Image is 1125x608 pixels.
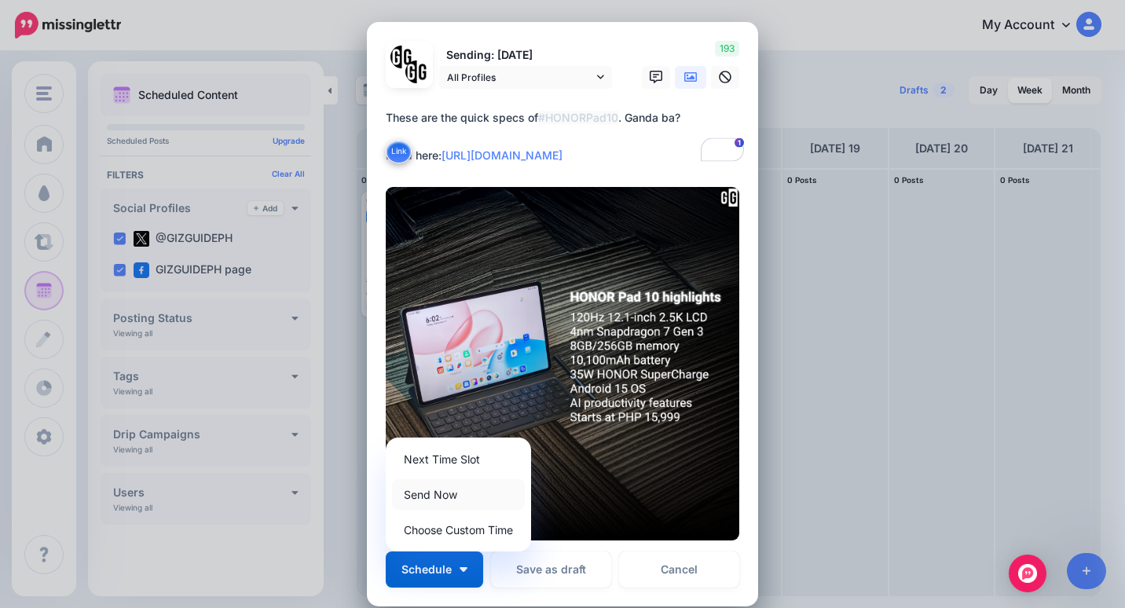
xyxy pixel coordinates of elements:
[460,567,467,572] img: arrow-down-white.png
[386,140,412,163] button: Link
[390,46,413,68] img: 353459792_649996473822713_4483302954317148903_n-bsa138318.png
[1009,555,1046,592] div: Open Intercom Messenger
[386,108,747,165] textarea: To enrich screen reader interactions, please activate Accessibility in Grammarly extension settings
[715,41,739,57] span: 193
[619,551,739,588] a: Cancel
[491,551,611,588] button: Save as draft
[392,515,525,545] a: Choose Custom Time
[386,187,739,540] img: 0U33PI8RS8SJUMVXIXMOARAUGP64KOLM.png
[401,564,452,575] span: Schedule
[447,69,593,86] span: All Profiles
[386,551,483,588] button: Schedule
[405,60,428,83] img: JT5sWCfR-79925.png
[392,444,525,474] a: Next Time Slot
[386,108,747,165] div: These are the quick specs of . Ganda ba? Read here:
[392,479,525,510] a: Send Now
[386,438,531,551] div: Schedule
[439,66,612,89] a: All Profiles
[439,46,612,64] p: Sending: [DATE]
